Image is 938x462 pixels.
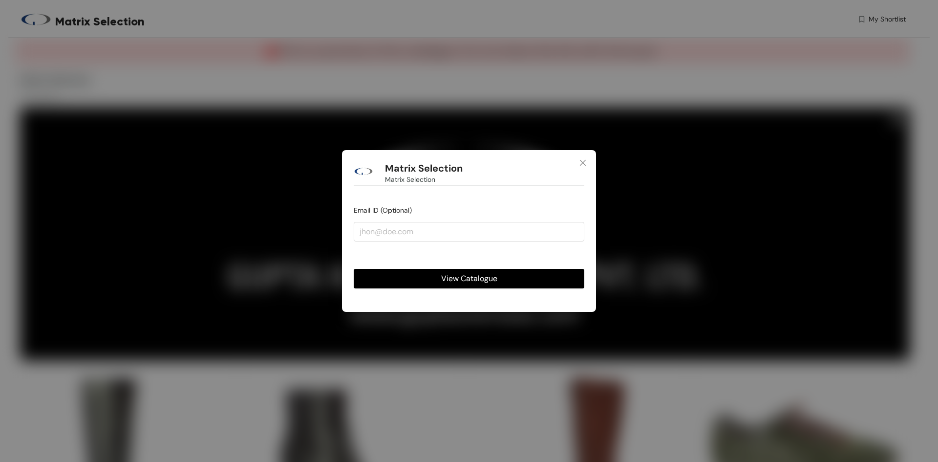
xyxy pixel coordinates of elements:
h1: Matrix Selection [385,162,463,175]
button: Close [570,150,596,176]
span: Matrix Selection [385,174,435,185]
span: close [579,159,587,167]
input: jhon@doe.com [354,222,584,242]
span: View Catalogue [441,272,497,285]
img: Buyer Portal [354,162,373,181]
span: Email ID (Optional) [354,206,412,215]
button: View Catalogue [354,269,584,288]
